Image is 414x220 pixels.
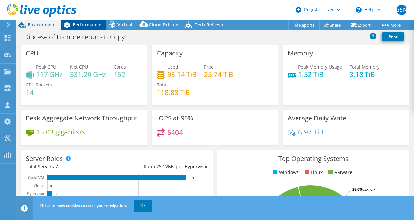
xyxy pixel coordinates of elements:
span: Net CPU [70,64,88,70]
div: Ratio: VMs per Hypervisor [117,163,208,170]
a: Print [382,32,404,41]
tspan: ESXi 6.7 [363,187,375,192]
text: 183 [189,176,194,180]
text: Hypervisor [27,191,44,196]
text: 0 [50,184,52,188]
li: Windows [271,169,299,176]
span: Cloud Pricing [149,22,178,28]
span: 26.1 [156,164,165,170]
h4: 331.20 GHz [70,71,106,78]
h3: Memory [288,50,313,57]
h4: 152 [114,71,126,78]
span: Total [157,82,168,88]
span: Total Memory [350,64,379,70]
h3: Top Operating Systems [222,155,405,162]
h3: Server Roles [26,155,63,162]
h3: Average Daily Write [288,115,346,122]
h3: IOPS at 95% [157,115,193,122]
h1: Diocese of Lismore rerun - G Copy [21,33,135,40]
a: Export [346,20,376,30]
tspan: 28.6% [352,187,363,192]
h3: Peak Aggregate Network Throughput [26,115,137,122]
h4: 14 [26,89,52,96]
span: Peak CPU [36,64,56,70]
span: Free [204,64,214,70]
span: Cores [114,64,126,70]
h4: 6.97 TiB [298,128,324,135]
span: Tech Refresh [195,22,223,28]
h3: CPU [26,50,39,57]
span: Performance [73,22,101,28]
text: 7 [56,192,57,196]
a: Share [319,20,346,30]
svg: \n [356,7,362,13]
span: Peak Memory Usage [298,64,342,70]
h4: 15.03 gigabits/s [36,128,85,135]
div: Total Servers: [26,163,117,170]
h4: 1.52 TiB [298,71,342,78]
span: Environment [28,22,56,28]
span: CPU Sockets [26,82,52,88]
li: Linux [303,169,323,176]
h4: 117 GHz [36,71,62,78]
h3: Capacity [157,50,183,57]
span: Virtual [117,22,132,28]
h4: 93.14 TiB [167,71,197,78]
li: VMware [327,169,352,176]
h4: 3.18 TiB [350,71,379,78]
a: More [376,20,406,30]
span: Used [167,64,178,70]
span: This site uses cookies to track your navigation. [40,203,127,208]
a: OK [134,200,152,212]
h4: 118.88 TiB [157,89,190,96]
text: Virtual [34,183,45,188]
span: GSN [396,5,407,15]
a: Reports [288,20,320,30]
text: Guest VM [28,175,44,180]
h4: 25.74 TiB [204,71,233,78]
span: 7 [55,164,58,170]
h4: 5404 [167,129,183,136]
